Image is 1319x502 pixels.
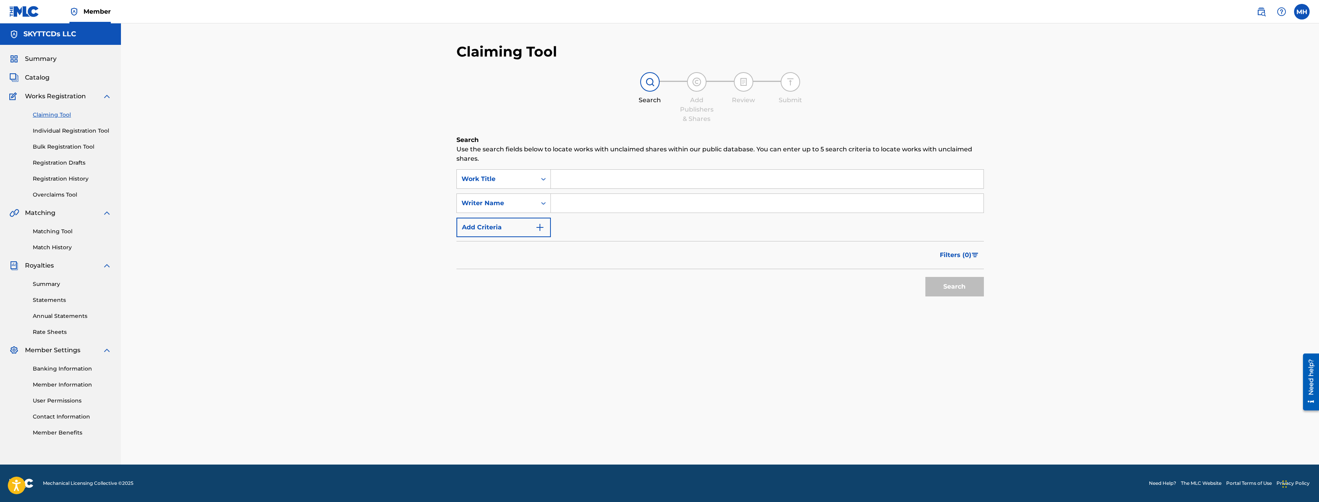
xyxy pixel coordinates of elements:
div: Drag [1282,472,1287,496]
img: logo [9,479,34,488]
a: SummarySummary [9,54,57,64]
span: Member [83,7,111,16]
img: filter [972,253,978,257]
a: Member Information [33,381,112,389]
a: Member Benefits [33,429,112,437]
div: Submit [771,96,810,105]
a: Individual Registration Tool [33,127,112,135]
iframe: Resource Center [1297,349,1319,414]
a: Registration History [33,175,112,183]
div: Add Publishers & Shares [677,96,716,124]
h6: Search [456,135,984,145]
img: Royalties [9,261,19,270]
a: Contact Information [33,413,112,421]
img: Matching [9,208,19,218]
img: expand [102,346,112,355]
a: Banking Information [33,365,112,373]
div: User Menu [1294,4,1310,20]
p: Use the search fields below to locate works with unclaimed shares within our public database. You... [456,145,984,163]
img: expand [102,261,112,270]
span: Filters ( 0 ) [940,250,971,260]
a: Bulk Registration Tool [33,143,112,151]
img: step indicator icon for Review [739,77,748,87]
div: Search [630,96,669,105]
img: 9d2ae6d4665cec9f34b9.svg [535,223,545,232]
a: CatalogCatalog [9,73,50,82]
img: help [1277,7,1286,16]
a: Annual Statements [33,312,112,320]
span: Matching [25,208,55,218]
span: Member Settings [25,346,80,355]
img: Accounts [9,30,19,39]
a: Portal Terms of Use [1226,480,1272,487]
a: Overclaims Tool [33,191,112,199]
a: Match History [33,243,112,252]
a: Rate Sheets [33,328,112,336]
h2: Claiming Tool [456,43,557,60]
div: Writer Name [462,199,532,208]
span: Summary [25,54,57,64]
div: Help [1274,4,1289,20]
div: Review [724,96,763,105]
form: Search Form [456,169,984,300]
img: step indicator icon for Add Publishers & Shares [692,77,701,87]
h5: SKYTTCDs LLC [23,30,76,39]
span: Royalties [25,261,54,270]
img: step indicator icon for Search [645,77,655,87]
img: Member Settings [9,346,19,355]
img: MLC Logo [9,6,39,17]
img: step indicator icon for Submit [786,77,795,87]
span: Works Registration [25,92,86,101]
img: expand [102,208,112,218]
span: Mechanical Licensing Collective © 2025 [43,480,133,487]
a: Privacy Policy [1276,480,1310,487]
img: Works Registration [9,92,20,101]
span: Catalog [25,73,50,82]
div: Work Title [462,174,532,184]
a: User Permissions [33,397,112,405]
a: Summary [33,280,112,288]
a: Public Search [1253,4,1269,20]
img: Catalog [9,73,19,82]
img: Top Rightsholder [69,7,79,16]
a: Claiming Tool [33,111,112,119]
iframe: Chat Widget [1280,465,1319,502]
a: Matching Tool [33,227,112,236]
a: Need Help? [1149,480,1176,487]
a: The MLC Website [1181,480,1221,487]
a: Registration Drafts [33,159,112,167]
a: Statements [33,296,112,304]
img: Summary [9,54,19,64]
img: search [1257,7,1266,16]
img: expand [102,92,112,101]
button: Add Criteria [456,218,551,237]
button: Filters (0) [935,245,984,265]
